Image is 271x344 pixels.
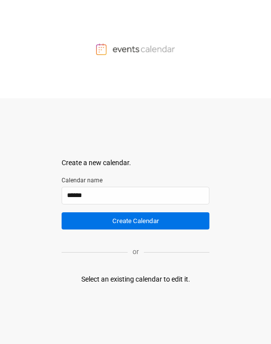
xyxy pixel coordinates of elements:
[96,43,175,55] img: Events Calendar
[81,274,190,285] div: Select an existing calendar to edit it.
[62,212,209,229] button: Create Calendar
[62,158,209,168] div: Create a new calendar.
[62,176,209,185] label: Calendar name
[128,247,144,257] p: or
